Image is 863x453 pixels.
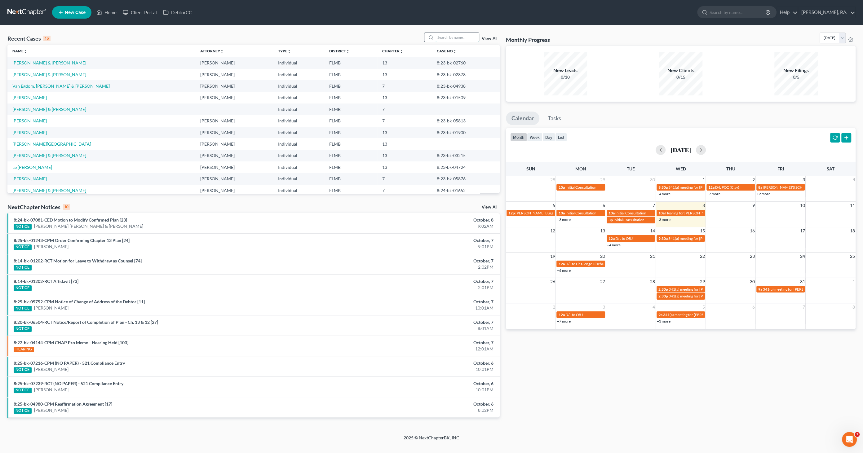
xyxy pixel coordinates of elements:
[324,150,378,161] td: FLMB
[749,253,755,260] span: 23
[707,191,720,196] a: +7 more
[14,340,128,345] a: 8:22-bk-04144-CPM CHAP Pro Memo - Hearing Held [103]
[669,294,761,298] span: 341(a) meeting for [PERSON_NAME] & [PERSON_NAME]
[726,166,735,171] span: Thu
[658,294,668,298] span: 2:30p
[329,49,350,53] a: Districtunfold_more
[565,312,582,317] span: D/L to OBJ
[65,10,86,15] span: New Case
[482,37,497,41] a: View All
[14,347,34,352] div: HEARING
[34,366,69,372] a: [PERSON_NAME]
[600,253,606,260] span: 20
[627,166,635,171] span: Tue
[377,138,431,150] td: 13
[273,185,324,196] td: Individual
[774,67,818,74] div: New Filings
[763,287,852,292] span: 341(a) meeting for [PERSON_NAME] [PERSON_NAME]
[668,236,728,241] span: 341(a) meeting for [PERSON_NAME]
[557,217,570,222] a: +3 more
[7,203,70,211] div: NextChapter Notices
[558,262,564,266] span: 12a
[324,173,378,185] td: FLMB
[377,92,431,103] td: 13
[338,387,493,393] div: 10:01PM
[557,268,570,273] a: +6 more
[432,92,500,103] td: 8:23-bk-01509
[842,432,857,447] iframe: Intercom live chat
[708,185,715,190] span: 12a
[324,115,378,126] td: FLMB
[14,326,32,332] div: NOTICE
[602,202,606,209] span: 6
[63,204,70,210] div: 10
[377,80,431,92] td: 7
[659,67,702,74] div: New Clients
[675,166,686,171] span: Wed
[649,278,656,285] span: 28
[549,253,555,260] span: 19
[195,127,273,138] td: [PERSON_NAME]
[855,432,860,437] span: 1
[558,211,564,215] span: 10a
[338,258,493,264] div: October, 7
[324,127,378,138] td: FLMB
[12,49,27,53] a: Nameunfold_more
[658,236,668,241] span: 9:30a
[600,227,606,235] span: 13
[453,50,457,53] i: unfold_more
[273,161,324,173] td: Individual
[668,185,728,190] span: 341(a) meeting for [PERSON_NAME]
[527,133,542,141] button: week
[799,227,805,235] span: 17
[273,127,324,138] td: Individual
[338,360,493,366] div: October, 6
[324,185,378,196] td: FLMB
[338,223,493,229] div: 9:02AM
[699,253,706,260] span: 22
[255,435,608,446] div: 2025 © NextChapterBK, INC
[324,69,378,80] td: FLMB
[338,401,493,407] div: October, 6
[195,57,273,68] td: [PERSON_NAME]
[565,211,596,215] span: Initial Consultation
[555,133,567,141] button: list
[377,127,431,138] td: 13
[12,95,47,100] a: [PERSON_NAME]
[565,262,629,266] span: D/L to Challenge Dischargeability (Clay)
[338,346,493,352] div: 12:01AM
[273,80,324,92] td: Individual
[273,103,324,115] td: Individual
[432,161,500,173] td: 8:23-bk-04724
[670,147,691,153] h2: [DATE]
[324,92,378,103] td: FLMB
[324,80,378,92] td: FLMB
[649,176,656,183] span: 30
[338,237,493,244] div: October, 7
[657,319,670,323] a: +3 more
[195,138,273,150] td: [PERSON_NAME]
[377,185,431,196] td: 7
[195,185,273,196] td: [PERSON_NAME]
[600,278,606,285] span: 27
[802,303,805,311] span: 7
[400,50,403,53] i: unfold_more
[657,217,670,222] a: +3 more
[14,319,158,325] a: 8:20-bk-06504-RCT Notice/Report of Completion of Plan - Ch. 13 & 12 [27]
[324,57,378,68] td: FLMB
[849,202,856,209] span: 11
[827,166,834,171] span: Sat
[549,278,555,285] span: 26
[12,176,47,181] a: [PERSON_NAME]
[12,141,91,147] a: [PERSON_NAME][GEOGRAPHIC_DATA]
[659,74,702,80] div: 0/15
[14,265,32,270] div: NOTICE
[669,287,761,292] span: 341(a) meeting for [PERSON_NAME] & [PERSON_NAME]
[652,202,656,209] span: 7
[377,103,431,115] td: 7
[34,305,69,311] a: [PERSON_NAME]
[12,83,110,89] a: Van Egdom, [PERSON_NAME] & [PERSON_NAME]
[752,202,755,209] span: 9
[749,278,755,285] span: 30
[432,173,500,185] td: 8:23-bk-05876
